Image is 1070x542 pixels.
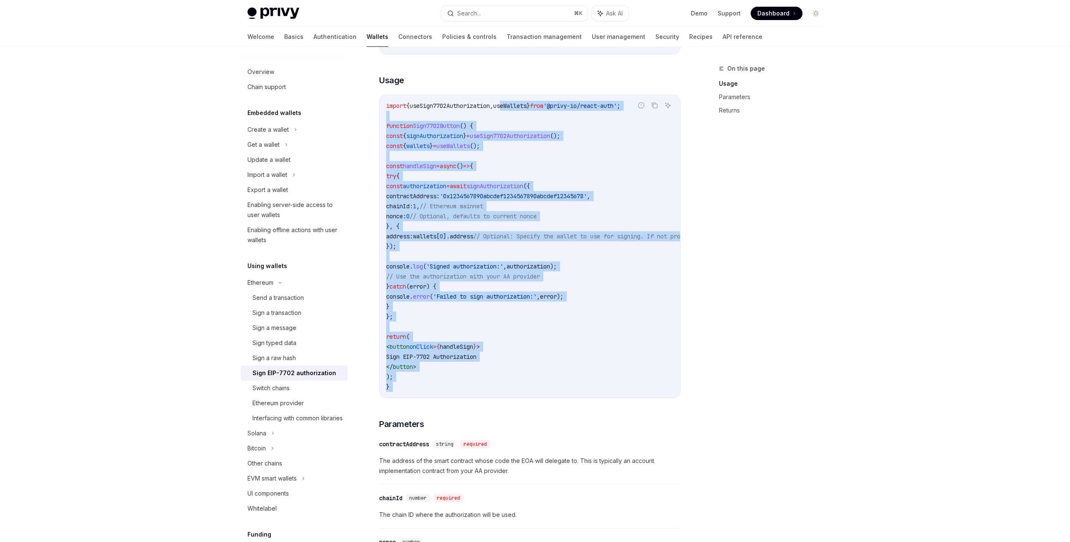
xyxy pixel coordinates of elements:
span: useWallets [493,102,527,110]
span: string [436,441,453,447]
div: Ethereum [247,278,273,288]
span: // Optional, defaults to current nonce [410,212,537,220]
span: ( [430,293,433,300]
div: Export a wallet [247,185,288,195]
div: Sign a raw hash [252,353,296,363]
a: Sign EIP-7702 authorization [241,366,348,381]
span: chainId: [386,202,413,210]
a: Update a wallet [241,152,348,167]
span: catch [390,283,406,290]
span: On this page [727,64,765,74]
span: 0 [406,212,410,220]
a: Recipes [689,27,713,47]
a: Send a transaction [241,290,348,305]
span: // Optional: Specify the wallet to use for signing. If not provided, the first wallet will be used. [473,233,804,240]
span: const [386,162,403,170]
div: Send a transaction [252,293,304,303]
span: Ask AI [606,9,623,18]
a: UI components [241,486,348,501]
a: Returns [719,104,829,117]
span: = [433,343,436,350]
button: Ask AI [662,100,673,111]
span: }; [386,313,393,320]
span: , [490,102,493,110]
span: ]. [443,233,450,240]
a: Sign a raw hash [241,350,348,366]
span: from [530,102,543,110]
span: '@privy-io/react-auth' [543,102,617,110]
span: log [413,263,423,270]
div: Enabling offline actions with user wallets [247,225,343,245]
span: > [476,343,480,350]
a: Export a wallet [241,182,348,197]
h5: Embedded wallets [247,108,301,118]
a: Connectors [398,27,432,47]
span: const [386,142,403,150]
a: Basics [284,27,303,47]
span: 'Signed authorization:' [426,263,503,270]
span: handleSign [440,343,473,350]
a: API reference [723,27,762,47]
span: try [386,172,396,180]
span: } [527,102,530,110]
span: 0 [440,233,443,240]
span: ); [386,373,393,381]
button: Search...⌘K [441,6,588,21]
span: ⌘ K [574,10,583,17]
span: , [537,293,540,300]
a: Switch chains [241,381,348,396]
span: import [386,102,406,110]
span: const [386,182,403,190]
a: Welcome [247,27,274,47]
span: { [403,132,406,140]
div: Bitcoin [247,443,266,453]
div: EVM smart wallets [247,473,297,483]
div: UI components [247,488,289,499]
span: ( [406,283,410,290]
span: signAuthorization [466,182,523,190]
span: '0x1234567890abcdef1234567890abcdef12345678' [440,192,587,200]
span: ({ [523,182,530,190]
div: contractAddress [379,440,429,448]
div: Interfacing with common libraries [252,413,343,423]
span: { [403,142,406,150]
span: onClick [410,343,433,350]
a: Support [718,9,741,18]
a: Authentication [313,27,357,47]
a: Enabling server-side access to user wallets [241,197,348,222]
span: > [413,363,416,371]
span: , [503,263,507,270]
span: = [446,182,450,190]
a: Overview [241,64,348,79]
div: required [460,440,490,448]
span: . [410,263,413,270]
span: button [393,363,413,371]
span: }); [386,243,396,250]
div: Whitelabel [247,504,277,514]
span: Dashboard [757,9,790,18]
span: useWallets [436,142,470,150]
div: Create a wallet [247,125,289,135]
div: Import a wallet [247,170,287,180]
div: Overview [247,67,274,77]
span: (); [550,132,560,140]
a: Sign a message [241,320,348,335]
span: authorization [403,182,446,190]
span: useSign7702Authorization [410,102,490,110]
span: , [587,192,590,200]
span: , [416,202,420,210]
a: Chain support [241,79,348,95]
span: useSign7702Authorization [470,132,550,140]
h5: Using wallets [247,261,287,271]
span: handleSign [403,162,436,170]
span: Parameters [379,418,424,430]
span: // Use the authorization with your AA provider [386,273,540,280]
span: { [406,102,410,110]
span: console [386,263,410,270]
img: light logo [247,8,299,19]
span: nonce: [386,212,406,220]
span: wallets [406,142,430,150]
a: Sign a transaction [241,305,348,320]
span: = [466,132,470,140]
span: address [450,233,473,240]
